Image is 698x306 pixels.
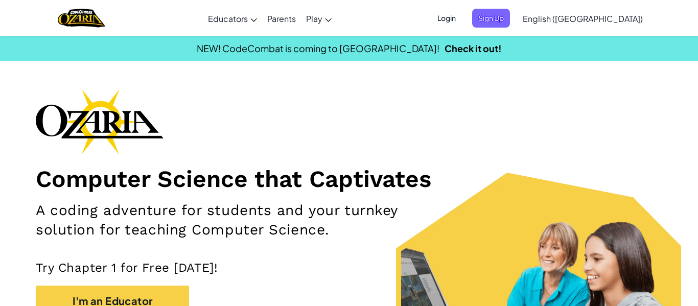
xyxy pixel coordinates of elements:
a: Check it out! [445,42,502,54]
img: Home [58,8,105,29]
a: Educators [203,5,262,32]
span: Play [306,13,322,24]
button: Login [431,9,462,28]
a: Play [301,5,337,32]
span: NEW! CodeCombat is coming to [GEOGRAPHIC_DATA]! [197,42,439,54]
a: Parents [262,5,301,32]
span: English ([GEOGRAPHIC_DATA]) [523,13,643,24]
p: Try Chapter 1 for Free [DATE]! [36,260,662,275]
a: Ozaria by CodeCombat logo [58,8,105,29]
a: English ([GEOGRAPHIC_DATA]) [518,5,648,32]
h2: A coding adventure for students and your turnkey solution for teaching Computer Science. [36,201,455,240]
span: Educators [208,13,248,24]
h1: Computer Science that Captivates [36,164,662,193]
button: Sign Up [472,9,510,28]
img: Ozaria branding logo [36,89,164,154]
